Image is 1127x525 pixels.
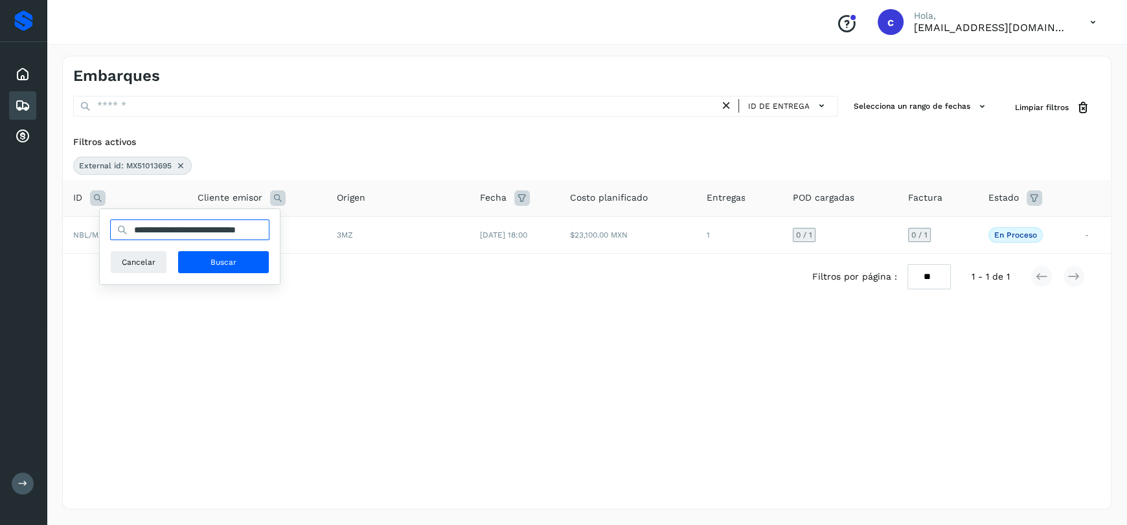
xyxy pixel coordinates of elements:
p: cuentasespeciales8_met@castores.com.mx [914,21,1069,34]
span: [DATE] 18:00 [480,230,527,240]
span: Factura [908,191,942,205]
span: NBL/MX.MX51013695 [73,230,150,240]
div: Embarques [9,91,36,120]
span: Costo planificado [570,191,648,205]
button: Limpiar filtros [1005,96,1100,120]
span: 0 / 1 [911,231,928,239]
span: 1 - 1 de 1 [972,270,1010,284]
span: Cliente emisor [198,191,262,205]
span: Fecha [480,191,507,205]
button: Selecciona un rango de fechas [848,96,994,117]
span: Estado [988,191,1019,205]
p: En proceso [994,230,1037,240]
div: Cuentas por cobrar [9,122,36,151]
span: Filtros por página : [812,270,897,284]
span: ID [73,191,82,205]
p: Hola, [914,10,1069,21]
div: Inicio [9,60,36,89]
span: External id: MX51013695 [79,160,172,172]
span: Origen [337,191,365,205]
span: ID de entrega [748,100,810,112]
span: POD cargadas [793,191,854,205]
td: $23,100.00 MXN [560,216,696,253]
span: 3MZ [337,230,353,240]
span: Limpiar filtros [1015,102,1069,113]
button: ID de entrega [744,96,832,115]
span: Entregas [706,191,745,205]
div: External id: MX51013695 [73,157,192,175]
span: 0 / 1 [796,231,812,239]
div: Filtros activos [73,135,1100,149]
h4: Embarques [73,67,160,85]
td: 1 [696,216,782,253]
td: - [1075,216,1111,253]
